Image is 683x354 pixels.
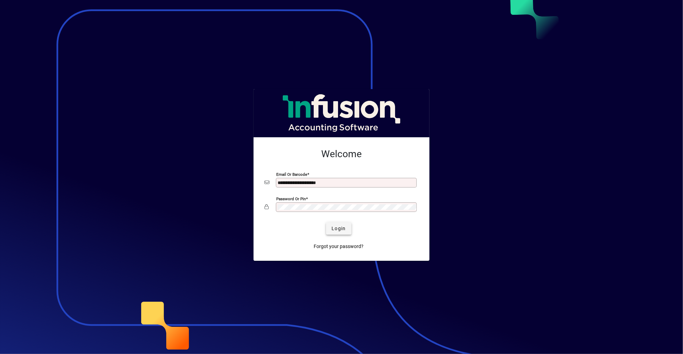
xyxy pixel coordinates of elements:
[314,243,364,250] span: Forgot your password?
[276,196,306,201] mat-label: Password or Pin
[276,172,307,177] mat-label: Email or Barcode
[332,225,346,232] span: Login
[265,148,418,160] h2: Welcome
[311,240,367,253] a: Forgot your password?
[326,222,351,235] button: Login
